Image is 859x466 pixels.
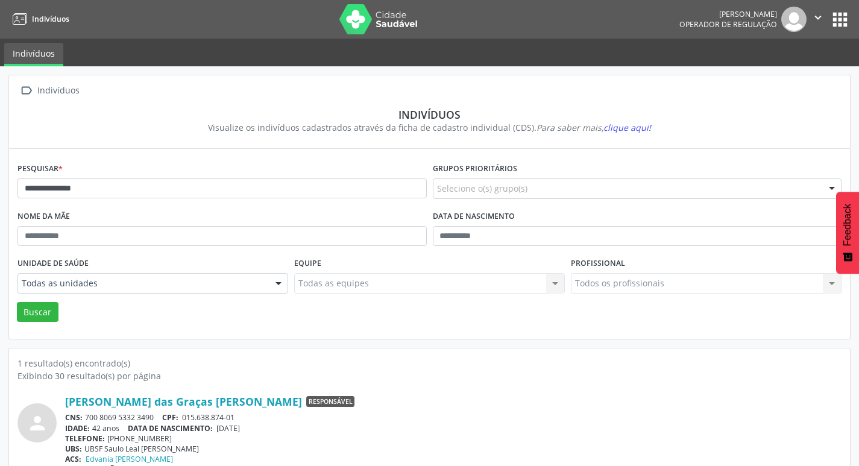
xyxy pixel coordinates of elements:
[8,9,69,29] a: Indivíduos
[433,160,517,178] label: Grupos prioritários
[433,207,515,226] label: Data de nascimento
[536,122,651,133] i: Para saber mais,
[679,9,777,19] div: [PERSON_NAME]
[17,302,58,323] button: Buscar
[294,254,321,273] label: Equipe
[65,412,83,423] span: CNS:
[65,423,842,433] div: 42 anos
[603,122,651,133] span: clique aqui!
[17,207,70,226] label: Nome da mãe
[86,454,173,464] a: Edvania [PERSON_NAME]
[17,160,63,178] label: Pesquisar
[65,412,842,423] div: 700 8069 5332 3490
[27,412,48,434] i: person
[65,423,90,433] span: IDADE:
[807,7,829,32] button: 
[836,192,859,274] button: Feedback - Mostrar pesquisa
[162,412,178,423] span: CPF:
[829,9,851,30] button: apps
[32,14,69,24] span: Indivíduos
[781,7,807,32] img: img
[4,43,63,66] a: Indivíduos
[65,433,842,444] div: [PHONE_NUMBER]
[65,454,81,464] span: ACS:
[17,82,81,99] a:  Indivíduos
[26,108,833,121] div: Indivíduos
[65,395,302,408] a: [PERSON_NAME] das Graças [PERSON_NAME]
[17,370,842,382] div: Exibindo 30 resultado(s) por página
[65,444,82,454] span: UBS:
[306,396,354,407] span: Responsável
[17,357,842,370] div: 1 resultado(s) encontrado(s)
[182,412,234,423] span: 015.638.874-01
[65,433,105,444] span: TELEFONE:
[17,82,35,99] i: 
[26,121,833,134] div: Visualize os indivíduos cadastrados através da ficha de cadastro individual (CDS).
[679,19,777,30] span: Operador de regulação
[842,204,853,246] span: Feedback
[22,277,263,289] span: Todas as unidades
[35,82,81,99] div: Indivíduos
[128,423,213,433] span: DATA DE NASCIMENTO:
[216,423,240,433] span: [DATE]
[17,254,89,273] label: Unidade de saúde
[437,182,527,195] span: Selecione o(s) grupo(s)
[811,11,825,24] i: 
[65,444,842,454] div: UBSF Saulo Leal [PERSON_NAME]
[571,254,625,273] label: Profissional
